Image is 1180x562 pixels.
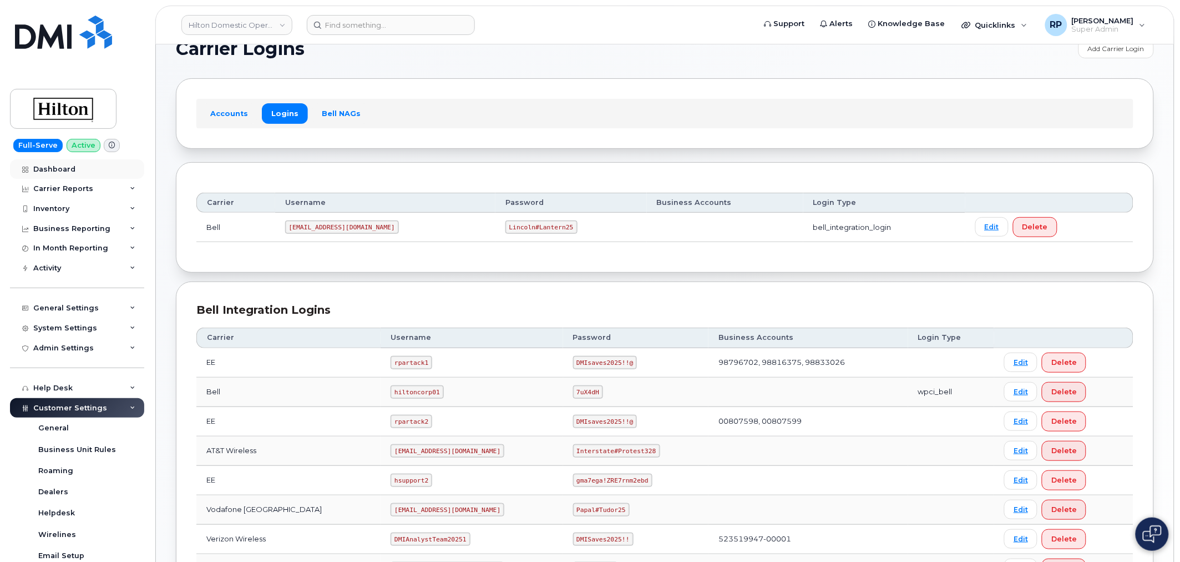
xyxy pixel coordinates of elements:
[708,328,908,348] th: Business Accounts
[1042,500,1086,520] button: Delete
[1051,357,1077,368] span: Delete
[1004,470,1037,490] a: Edit
[1042,382,1086,402] button: Delete
[573,356,637,369] code: DMIsaves2025!!@
[1004,412,1037,431] a: Edit
[954,14,1035,36] div: Quicklinks
[830,18,853,29] span: Alerts
[908,378,994,407] td: wpci_bell
[774,18,805,29] span: Support
[1042,529,1086,549] button: Delete
[196,407,381,436] td: EE
[803,213,965,242] td: bell_integration_login
[1051,504,1077,515] span: Delete
[312,103,370,123] a: Bell NAGs
[196,466,381,495] td: EE
[1143,525,1162,543] img: Open chat
[708,407,908,436] td: 00807598, 00807599
[391,474,432,487] code: hsupport2
[275,193,495,213] th: Username
[391,415,432,428] code: rpartack2
[196,213,275,242] td: Bell
[196,328,381,348] th: Carrier
[391,385,443,399] code: hiltoncorp01
[573,444,660,458] code: Interstate#Protest328
[573,533,634,546] code: DMISaves2025!!
[1022,222,1048,232] span: Delete
[1078,39,1154,58] a: Add Carrier Login
[196,436,381,466] td: AT&T Wireless
[1004,382,1037,402] a: Edit
[1051,475,1077,485] span: Delete
[757,13,813,35] a: Support
[647,193,803,213] th: Business Accounts
[1037,14,1153,36] div: Ryan Partack
[196,525,381,554] td: Verizon Wireless
[196,302,1133,318] div: Bell Integration Logins
[1072,16,1134,25] span: [PERSON_NAME]
[505,220,578,234] code: Lincoln#Lantern25
[908,328,994,348] th: Login Type
[176,41,305,57] span: Carrier Logins
[307,15,475,35] input: Find something...
[391,503,504,516] code: [EMAIL_ADDRESS][DOMAIN_NAME]
[878,18,945,29] span: Knowledge Base
[573,385,603,399] code: 7uX4dH
[196,193,275,213] th: Carrier
[181,15,292,35] a: Hilton Domestic Operating Company Inc
[708,348,908,378] td: 98796702, 98816375, 98833026
[1042,441,1086,461] button: Delete
[861,13,953,35] a: Knowledge Base
[196,495,381,525] td: Vodafone [GEOGRAPHIC_DATA]
[1051,416,1077,426] span: Delete
[1072,25,1134,34] span: Super Admin
[1042,353,1086,373] button: Delete
[196,348,381,378] td: EE
[262,103,308,123] a: Logins
[201,103,257,123] a: Accounts
[573,474,652,487] code: gma7ega!ZRE7rnm2ebd
[1050,18,1062,32] span: RP
[196,378,381,407] td: Bell
[391,533,470,546] code: DMIAnalystTeam20251
[1042,412,1086,431] button: Delete
[1013,217,1057,237] button: Delete
[975,21,1016,29] span: Quicklinks
[1004,353,1037,372] a: Edit
[391,356,432,369] code: rpartack1
[975,217,1009,237] a: Edit
[1004,529,1037,549] a: Edit
[1004,500,1037,519] a: Edit
[573,503,630,516] code: Papal#Tudor25
[563,328,709,348] th: Password
[1004,441,1037,460] a: Edit
[285,220,399,234] code: [EMAIL_ADDRESS][DOMAIN_NAME]
[1051,445,1077,456] span: Delete
[1051,534,1077,544] span: Delete
[803,193,965,213] th: Login Type
[1042,470,1086,490] button: Delete
[813,13,861,35] a: Alerts
[391,444,504,458] code: [EMAIL_ADDRESS][DOMAIN_NAME]
[495,193,647,213] th: Password
[381,328,563,348] th: Username
[573,415,637,428] code: DMIsaves2025!!@
[1051,387,1077,397] span: Delete
[708,525,908,554] td: 523519947-00001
